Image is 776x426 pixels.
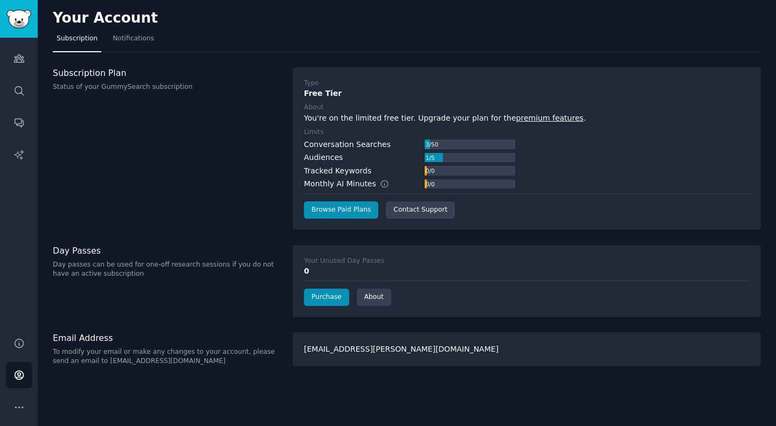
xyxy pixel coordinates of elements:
[304,165,371,177] div: Tracked Keywords
[53,245,281,256] h3: Day Passes
[53,10,158,27] h2: Your Account
[304,289,349,306] a: Purchase
[293,332,761,366] div: [EMAIL_ADDRESS][PERSON_NAME][DOMAIN_NAME]
[304,128,324,137] div: Limits
[53,67,281,79] h3: Subscription Plan
[109,30,158,52] a: Notifications
[53,30,101,52] a: Subscription
[304,178,400,190] div: Monthly AI Minutes
[304,88,750,99] div: Free Tier
[53,260,281,279] p: Day passes can be used for one-off research sessions if you do not have an active subscription
[425,153,435,163] div: 1 / 5
[304,152,343,163] div: Audiences
[57,34,98,44] span: Subscription
[425,166,435,176] div: 0 / 0
[53,347,281,366] p: To modify your email or make any changes to your account, please send an email to [EMAIL_ADDRESS]...
[113,34,154,44] span: Notifications
[304,79,319,88] div: Type
[304,139,391,150] div: Conversation Searches
[386,201,455,219] a: Contact Support
[53,82,281,92] p: Status of your GummySearch subscription
[304,103,323,113] div: About
[304,113,750,124] div: You're on the limited free tier. Upgrade your plan for the .
[516,114,584,122] a: premium features
[304,266,750,277] div: 0
[304,201,378,219] a: Browse Paid Plans
[304,256,384,266] div: Your Unused Day Passes
[425,179,435,189] div: 0 / 0
[357,289,391,306] a: About
[6,10,31,29] img: GummySearch logo
[53,332,281,344] h3: Email Address
[425,139,439,149] div: 3 / 50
